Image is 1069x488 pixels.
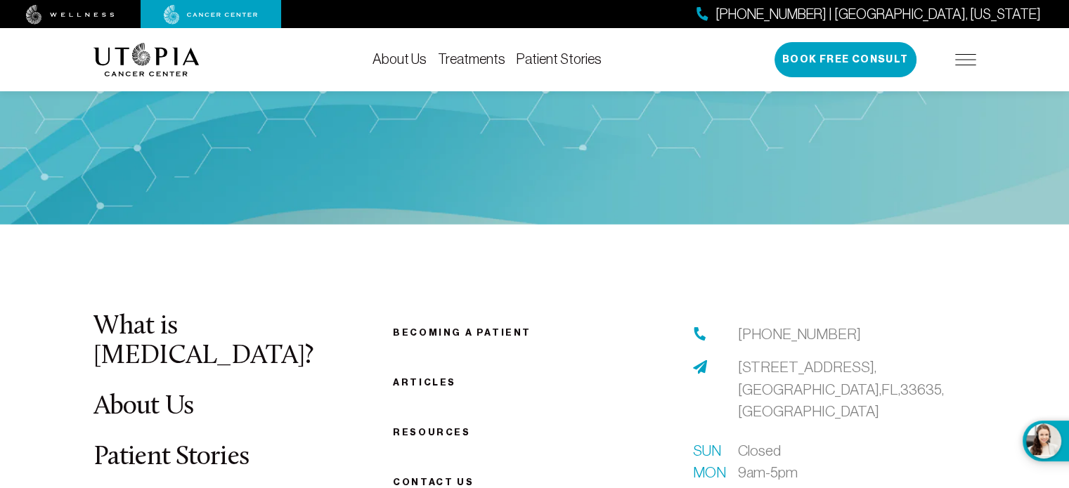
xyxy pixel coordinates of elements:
[93,313,313,370] a: What is [MEDICAL_DATA]?
[26,5,115,25] img: wellness
[693,461,721,484] span: Mon
[393,327,531,338] a: Becoming a patient
[393,477,474,487] span: Contact us
[393,427,470,437] a: Resources
[93,444,250,471] a: Patient Stories
[738,461,798,484] span: 9am-5pm
[93,43,200,77] img: logo
[517,51,602,67] a: Patient Stories
[93,393,194,421] a: About Us
[738,356,976,423] a: [STREET_ADDRESS],[GEOGRAPHIC_DATA],FL,33635,[GEOGRAPHIC_DATA]
[955,54,976,65] img: icon-hamburger
[693,440,721,462] span: Sun
[438,51,505,67] a: Treatments
[697,4,1041,25] a: [PHONE_NUMBER] | [GEOGRAPHIC_DATA], [US_STATE]
[693,360,707,374] img: address
[738,440,781,462] span: Closed
[393,377,456,388] a: Articles
[372,51,427,67] a: About Us
[738,359,944,419] span: [STREET_ADDRESS], [GEOGRAPHIC_DATA], FL, 33635, [GEOGRAPHIC_DATA]
[693,327,707,341] img: phone
[715,4,1041,25] span: [PHONE_NUMBER] | [GEOGRAPHIC_DATA], [US_STATE]
[738,323,861,345] a: [PHONE_NUMBER]
[775,42,916,77] button: Book Free Consult
[164,5,258,25] img: cancer center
